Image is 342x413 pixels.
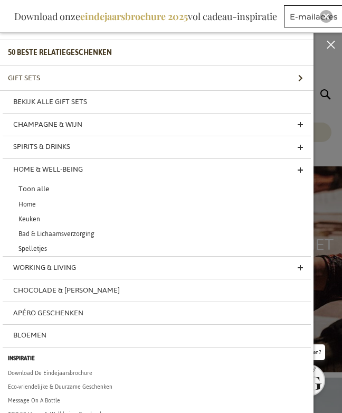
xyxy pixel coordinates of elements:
[9,5,282,27] div: Download onze vol cadeau-inspiratie
[13,306,83,320] span: Apéro Geschenken
[11,181,319,197] a: Toon alle
[323,13,329,20] img: Close
[320,10,332,23] div: Close
[8,397,306,405] a: Message On A Bottle
[80,10,188,23] b: eindejaarsbrochure 2025
[13,283,120,297] span: Chocolade & [PERSON_NAME]
[18,213,40,226] span: Keuken
[18,228,94,240] span: Bad & Lichaamsverzorging
[8,45,112,60] span: 50 beste relatiegeschenken
[8,353,35,364] strong: INSPIRATIE
[3,91,311,113] a: Bekijk alle Gift Sets
[8,383,306,391] a: Eco-vriendelijke & Duurzame Geschenken
[8,369,306,378] a: Download De Eindejaarsbrochure
[13,260,76,275] span: Working & Living
[18,198,36,211] span: Home
[18,242,47,255] span: Spelletjes
[13,139,70,154] span: Spirits & Drinks
[13,117,82,132] span: Champagne & Wijn
[13,162,83,176] span: Home & Well-being
[8,71,40,85] span: Gift Sets
[13,328,46,342] span: Bloemen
